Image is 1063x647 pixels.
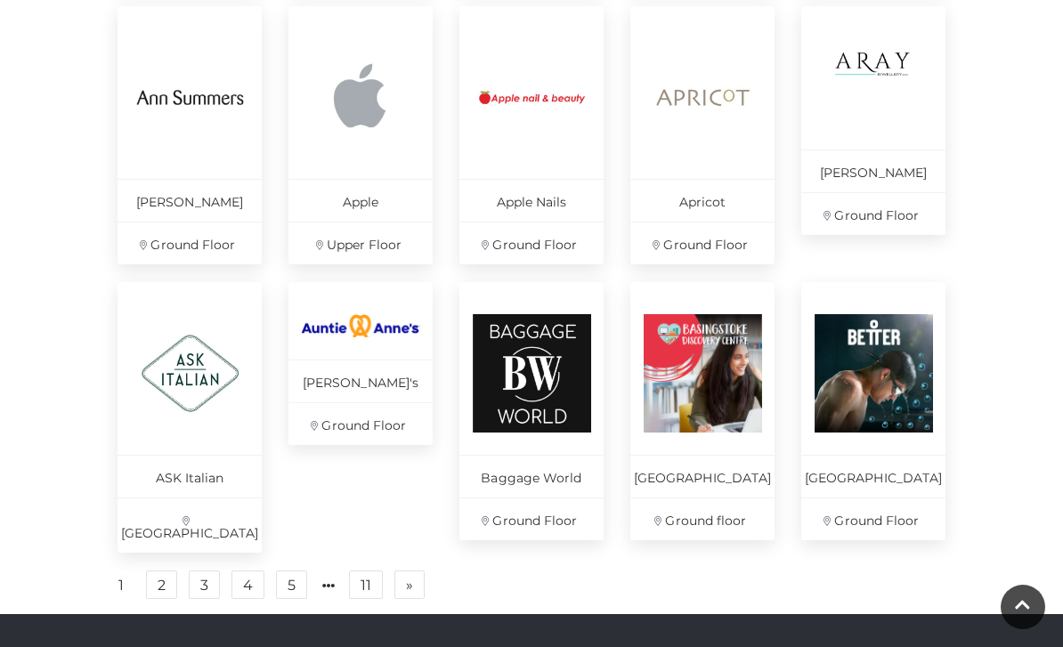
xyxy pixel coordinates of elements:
a: 2 [146,570,177,599]
p: [PERSON_NAME]'s [288,360,433,402]
a: [PERSON_NAME] Ground Floor [801,6,945,235]
p: Ground Floor [459,497,604,540]
a: Next [394,570,425,599]
p: [PERSON_NAME] [801,150,945,192]
p: Ground Floor [801,192,945,235]
p: Baggage World [459,455,604,497]
a: [PERSON_NAME]'s Ground Floor [288,282,433,445]
a: Apple Upper Floor [288,6,433,264]
a: [GEOGRAPHIC_DATA] Ground floor [630,282,775,540]
p: Upper Floor [288,222,433,264]
a: [GEOGRAPHIC_DATA] Ground Floor [801,282,945,540]
p: [GEOGRAPHIC_DATA] [801,455,945,497]
a: Apple Nails Ground Floor [459,6,604,264]
a: 11 [349,570,383,599]
a: 1 [108,571,134,600]
p: Apple [288,179,433,222]
p: Ground Floor [801,497,945,540]
p: Ground Floor [288,402,433,445]
a: ASK Italian [GEOGRAPHIC_DATA] [118,282,262,553]
p: [GEOGRAPHIC_DATA] [118,497,262,553]
p: Ground Floor [118,222,262,264]
p: Ground Floor [459,222,604,264]
a: [PERSON_NAME] Ground Floor [118,6,262,264]
a: Apricot Ground Floor [630,6,775,264]
a: 4 [231,570,264,599]
p: ASK Italian [118,455,262,497]
p: Apricot [630,179,775,222]
p: [PERSON_NAME] [118,179,262,222]
p: Ground floor [630,497,775,540]
a: 3 [189,570,220,599]
p: [GEOGRAPHIC_DATA] [630,455,775,497]
p: Ground Floor [630,222,775,264]
span: » [406,578,413,591]
a: 5 [276,570,307,599]
a: Baggage World Ground Floor [459,282,604,540]
p: Apple Nails [459,179,604,222]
